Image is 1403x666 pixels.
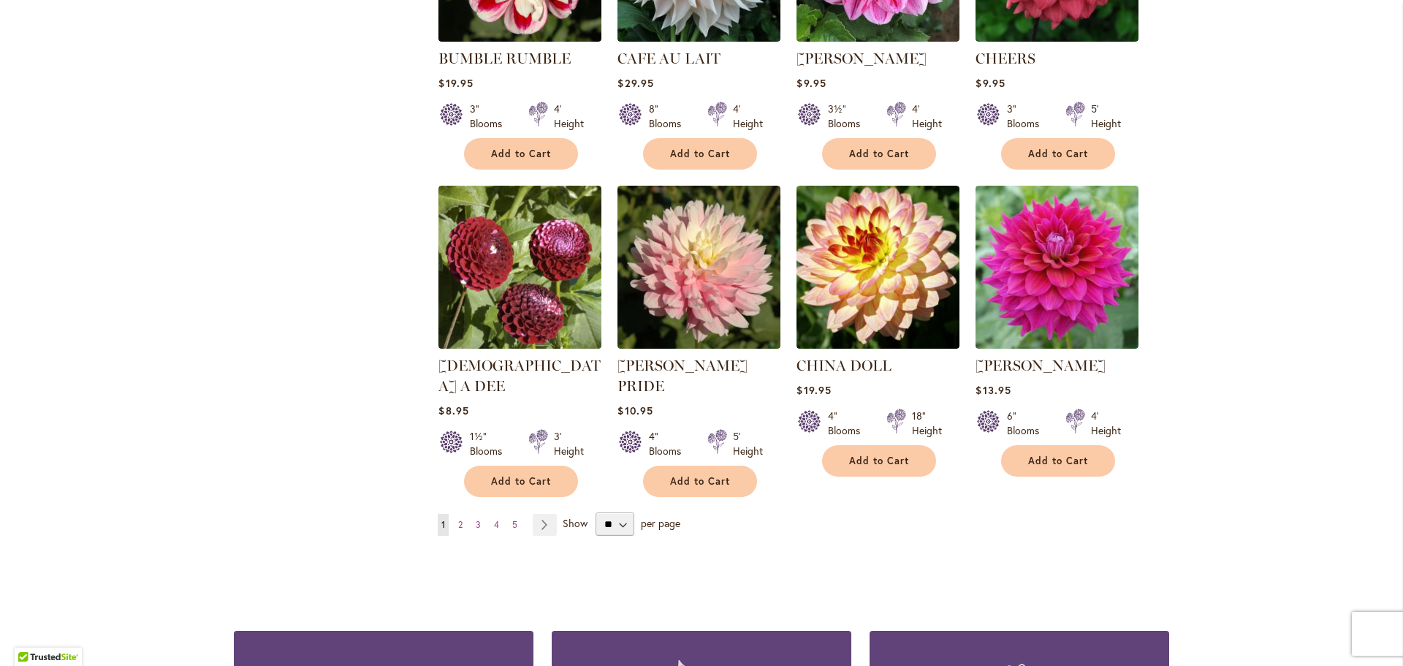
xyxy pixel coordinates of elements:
span: Add to Cart [1028,455,1088,467]
a: 5 [509,514,521,536]
button: Add to Cart [822,138,936,170]
span: Add to Cart [491,475,551,488]
div: 3" Blooms [1007,102,1048,131]
a: [PERSON_NAME] PRIDE [617,357,748,395]
div: 4' Height [1091,409,1121,438]
div: 3½" Blooms [828,102,869,131]
span: Add to Cart [491,148,551,160]
a: CHEERS [976,31,1138,45]
span: $9.95 [796,76,826,90]
span: $10.95 [617,404,653,417]
a: CHA CHING [796,31,959,45]
a: CHLOE JANAE [976,338,1138,352]
a: BUMBLE RUMBLE [438,50,571,67]
a: CAFE AU LAIT [617,50,720,67]
a: CHINA DOLL [796,357,891,374]
a: CHINA DOLL [796,338,959,352]
div: 4' Height [912,102,942,131]
div: 4" Blooms [828,409,869,438]
div: 8" Blooms [649,102,690,131]
a: [PERSON_NAME] [976,357,1106,374]
button: Add to Cart [822,445,936,477]
a: CHEERS [976,50,1035,67]
a: 4 [490,514,503,536]
a: [PERSON_NAME] [796,50,927,67]
a: BUMBLE RUMBLE [438,31,601,45]
div: 18" Height [912,409,942,438]
a: Café Au Lait [617,31,780,45]
span: $13.95 [976,383,1011,397]
span: Add to Cart [849,148,909,160]
img: CHICK A DEE [438,186,601,349]
button: Add to Cart [643,138,757,170]
div: 5' Height [733,429,763,458]
span: Add to Cart [1028,148,1088,160]
span: 4 [494,519,499,530]
button: Add to Cart [1001,445,1115,477]
iframe: Launch Accessibility Center [11,614,52,655]
div: 6" Blooms [1007,409,1048,438]
span: $29.95 [617,76,653,90]
a: [DEMOGRAPHIC_DATA] A DEE [438,357,601,395]
button: Add to Cart [1001,138,1115,170]
span: $19.95 [796,383,831,397]
img: CHILSON'S PRIDE [617,186,780,349]
a: CHICK A DEE [438,338,601,352]
div: 3' Height [554,429,584,458]
img: CHLOE JANAE [976,186,1138,349]
span: 3 [476,519,481,530]
span: Add to Cart [670,475,730,488]
div: 5' Height [1091,102,1121,131]
span: $19.95 [438,76,473,90]
div: 1½" Blooms [470,429,511,458]
a: 3 [472,514,484,536]
span: 2 [458,519,463,530]
span: Add to Cart [849,455,909,467]
a: CHILSON'S PRIDE [617,338,780,352]
span: $8.95 [438,404,468,417]
span: Show [563,516,588,530]
div: 3" Blooms [470,102,511,131]
div: 4' Height [554,102,584,131]
button: Add to Cart [464,138,578,170]
div: 4' Height [733,102,763,131]
span: Add to Cart [670,148,730,160]
div: 4" Blooms [649,429,690,458]
a: 2 [455,514,466,536]
span: per page [641,516,680,530]
button: Add to Cart [464,466,578,497]
img: CHINA DOLL [796,186,959,349]
span: $9.95 [976,76,1005,90]
span: 5 [512,519,517,530]
button: Add to Cart [643,466,757,497]
span: 1 [441,519,445,530]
